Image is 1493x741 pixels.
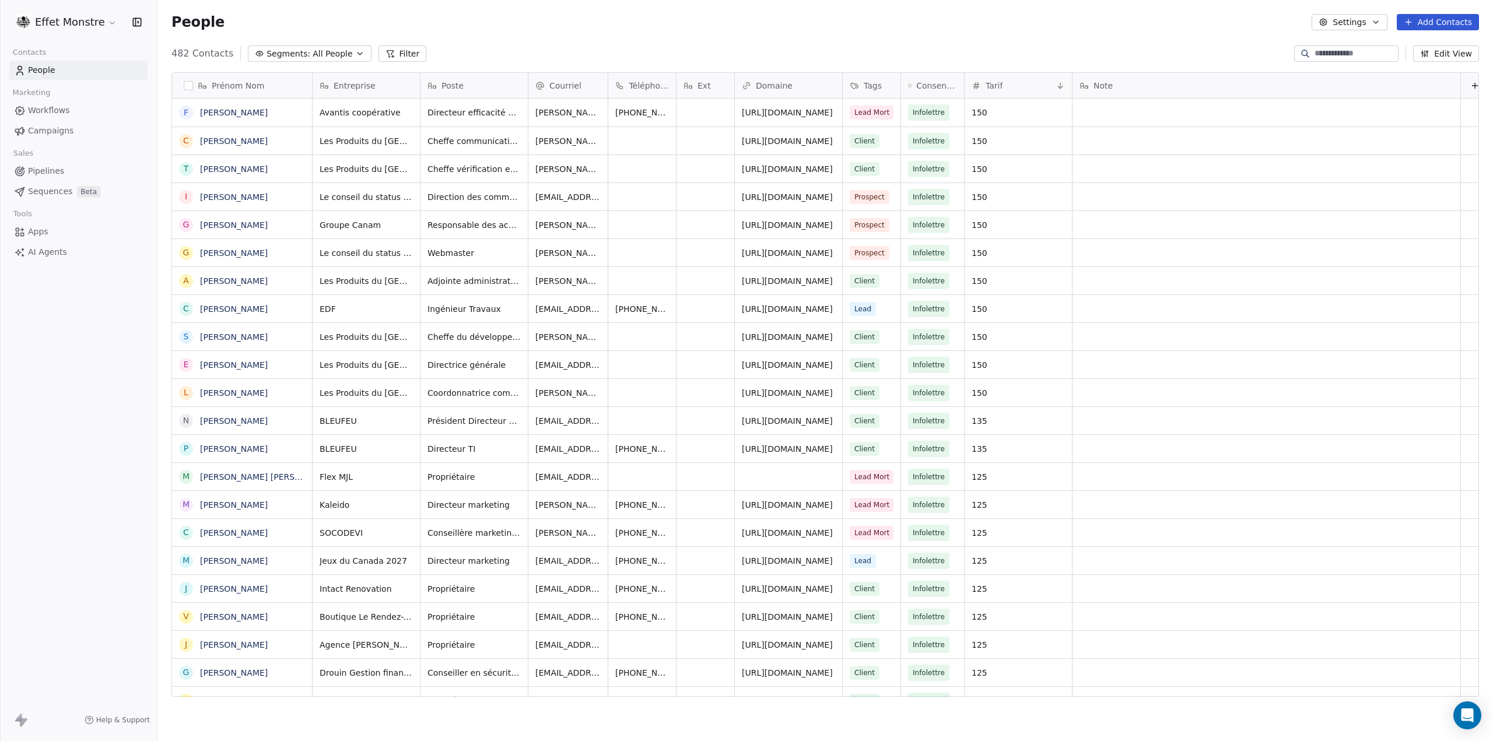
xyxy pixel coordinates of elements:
[850,190,889,204] span: Prospect
[913,555,945,567] span: Infolettre
[184,387,188,399] div: L
[200,416,268,426] a: [PERSON_NAME]
[320,583,413,595] span: Intact Renovation
[972,611,1065,623] span: 125
[615,303,669,315] span: [PHONE_NUMBER]
[850,386,879,400] span: Client
[172,99,313,697] div: grid
[850,106,893,120] span: Lead Mort
[200,528,268,538] a: [PERSON_NAME]
[8,145,38,162] span: Sales
[913,107,945,118] span: Infolettre
[427,527,521,539] span: Conseillère marketing numérique
[171,13,225,31] span: People
[972,667,1065,679] span: 125
[184,163,189,175] div: T
[9,222,148,241] a: Apps
[28,64,55,76] span: People
[28,125,73,137] span: Campaigns
[427,191,521,203] span: Direction des communications et du Web
[972,303,1065,315] span: 150
[972,387,1065,399] span: 150
[427,219,521,231] span: Responsable des achats
[200,556,268,566] a: [PERSON_NAME]
[9,61,148,80] a: People
[183,135,189,147] div: C
[535,303,601,315] span: [EMAIL_ADDRESS][DOMAIN_NAME]
[183,415,189,427] div: N
[9,101,148,120] a: Workflows
[427,107,521,118] span: Directeur efficacité opérationnelle
[185,638,187,651] div: J
[320,555,413,567] span: Jeux du Canada 2027
[8,205,37,223] span: Tools
[850,162,879,176] span: Client
[698,80,711,92] span: Ext
[427,639,521,651] span: Propriétaire
[427,667,521,679] span: Conseiller en sécurité financière
[200,640,268,649] a: [PERSON_NAME]
[378,45,427,62] button: Filter
[427,247,521,259] span: Webmaster
[972,163,1065,175] span: 150
[334,80,376,92] span: Entreprise
[320,667,413,679] span: Drouin Gestion financière
[615,667,669,679] span: [PHONE_NUMBER]
[913,415,945,427] span: Infolettre
[742,556,833,566] a: [URL][DOMAIN_NAME]
[183,303,189,315] div: C
[742,192,833,202] a: [URL][DOMAIN_NAME]
[972,555,1065,567] span: 125
[28,165,64,177] span: Pipelines
[850,666,879,680] span: Client
[200,108,268,117] a: [PERSON_NAME]
[742,332,833,342] a: [URL][DOMAIN_NAME]
[913,303,945,315] span: Infolettre
[535,415,601,427] span: [EMAIL_ADDRESS][DOMAIN_NAME]
[320,387,413,399] span: Les Produits du [GEOGRAPHIC_DATA]
[183,666,190,679] div: G
[441,80,464,92] span: Poste
[972,219,1065,231] span: 150
[183,470,190,483] div: M
[913,667,945,679] span: Infolettre
[850,526,893,540] span: Lead Mort
[615,583,669,595] span: [PHONE_NUMBER]
[200,192,268,202] a: [PERSON_NAME]
[535,583,601,595] span: [EMAIL_ADDRESS][DOMAIN_NAME]
[972,695,1065,707] span: 125
[184,331,189,343] div: S
[913,247,945,259] span: Infolettre
[850,442,879,456] span: Client
[742,500,833,510] a: [URL][DOMAIN_NAME]
[615,611,669,623] span: [PHONE_NUMBER]
[742,388,833,398] a: [URL][DOMAIN_NAME]
[742,360,833,370] a: [URL][DOMAIN_NAME]
[427,611,521,623] span: Propriétaire
[183,610,189,623] div: V
[535,107,601,118] span: [PERSON_NAME][EMAIL_ADDRESS][PERSON_NAME][DOMAIN_NAME]
[742,444,833,454] a: [URL][DOMAIN_NAME]
[535,471,601,483] span: [EMAIL_ADDRESS][DOMAIN_NAME]
[535,275,601,287] span: [PERSON_NAME][EMAIL_ADDRESS][DOMAIN_NAME]
[183,247,190,259] div: G
[320,247,413,259] span: Le conseil du status de la femme
[850,218,889,232] span: Prospect
[320,163,413,175] span: Les Produits du [GEOGRAPHIC_DATA]
[267,48,310,60] span: Segments:
[427,387,521,399] span: Coordonnatrice communications et marketing
[320,191,413,203] span: Le conseil du status de la femme
[850,694,879,708] span: Client
[535,387,601,399] span: [PERSON_NAME][EMAIL_ADDRESS][DOMAIN_NAME]
[320,695,413,707] span: Services Subaquatiques BLM
[742,220,833,230] a: [URL][DOMAIN_NAME]
[1413,45,1479,62] button: Edit View
[901,73,964,98] div: Consentement marketing
[850,498,893,512] span: Lead Mort
[986,80,1003,92] span: Tarif
[850,610,879,624] span: Client
[427,359,521,371] span: Directrice générale
[427,583,521,595] span: Propriétaire
[320,303,413,315] span: EDF
[615,499,669,511] span: [PHONE_NUMBER]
